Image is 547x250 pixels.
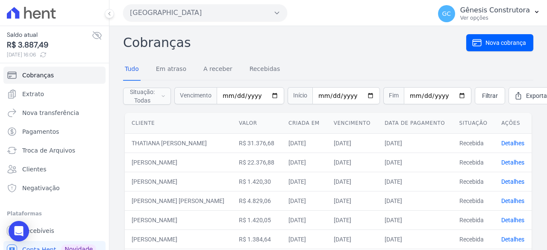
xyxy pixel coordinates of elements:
a: Nova transferência [3,104,106,121]
span: Filtrar [482,91,498,100]
a: Detalhes [501,159,524,166]
a: Tudo [123,59,141,81]
h2: Cobranças [123,33,466,52]
a: Negativação [3,179,106,197]
a: Filtrar [475,87,505,104]
span: Vencimento [174,87,217,104]
a: Extrato [3,85,106,103]
span: GC [442,11,451,17]
a: A receber [202,59,234,81]
span: Fim [383,87,404,104]
a: Detalhes [501,236,524,243]
th: Data de pagamento [378,113,453,134]
span: R$ 3.887,49 [7,39,92,51]
a: Detalhes [501,197,524,204]
td: Recebida [453,229,495,249]
td: [DATE] [378,172,453,191]
td: R$ 4.829,06 [232,191,282,210]
td: R$ 22.376,88 [232,153,282,172]
a: Clientes [3,161,106,178]
p: Ver opções [460,15,530,21]
a: Detalhes [501,217,524,224]
span: Troca de Arquivos [22,146,75,155]
td: [DATE] [327,210,378,229]
span: Nova transferência [22,109,79,117]
a: Em atraso [154,59,188,81]
a: Detalhes [501,140,524,147]
td: Recebida [453,210,495,229]
span: Negativação [22,184,60,192]
th: Criada em [282,113,327,134]
td: [DATE] [282,229,327,249]
td: R$ 31.376,68 [232,133,282,153]
button: GC Gênesis Construtora Ver opções [431,2,547,26]
td: Recebida [453,172,495,191]
span: Cobranças [22,71,54,79]
th: Vencimento [327,113,378,134]
td: [DATE] [282,210,327,229]
button: Situação: Todas [123,88,171,105]
span: Extrato [22,90,44,98]
td: [DATE] [282,133,327,153]
td: Recebida [453,133,495,153]
td: THATIANA [PERSON_NAME] [125,133,232,153]
td: [PERSON_NAME] [125,229,232,249]
td: [DATE] [378,133,453,153]
th: Valor [232,113,282,134]
td: [DATE] [282,172,327,191]
td: [DATE] [327,133,378,153]
span: [DATE] 16:06 [7,51,92,59]
th: Situação [453,113,495,134]
span: Saldo atual [7,30,92,39]
a: Recebíveis [3,222,106,239]
span: Recebíveis [22,226,54,235]
a: Detalhes [501,178,524,185]
button: [GEOGRAPHIC_DATA] [123,4,287,21]
td: [DATE] [378,210,453,229]
td: [DATE] [378,153,453,172]
td: [DATE] [327,172,378,191]
a: Nova cobrança [466,34,533,51]
span: Nova cobrança [485,38,526,47]
span: Clientes [22,165,46,174]
td: [PERSON_NAME] [125,210,232,229]
a: Troca de Arquivos [3,142,106,159]
a: Pagamentos [3,123,106,140]
td: [DATE] [327,229,378,249]
th: Cliente [125,113,232,134]
td: [DATE] [327,153,378,172]
p: Gênesis Construtora [460,6,530,15]
td: Recebida [453,153,495,172]
div: Plataformas [7,209,102,219]
td: R$ 1.384,64 [232,229,282,249]
span: Situação: Todas [129,88,156,105]
span: Pagamentos [22,127,59,136]
td: [PERSON_NAME] [125,172,232,191]
td: [DATE] [327,191,378,210]
th: Ações [494,113,532,134]
a: Cobranças [3,67,106,84]
div: Open Intercom Messenger [9,221,29,241]
span: Início [288,87,312,104]
a: Recebidas [248,59,282,81]
td: [DATE] [378,229,453,249]
td: [DATE] [378,191,453,210]
td: [DATE] [282,153,327,172]
td: R$ 1.420,30 [232,172,282,191]
td: [DATE] [282,191,327,210]
td: R$ 1.420,05 [232,210,282,229]
td: Recebida [453,191,495,210]
td: [PERSON_NAME] [PERSON_NAME] [125,191,232,210]
td: [PERSON_NAME] [125,153,232,172]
